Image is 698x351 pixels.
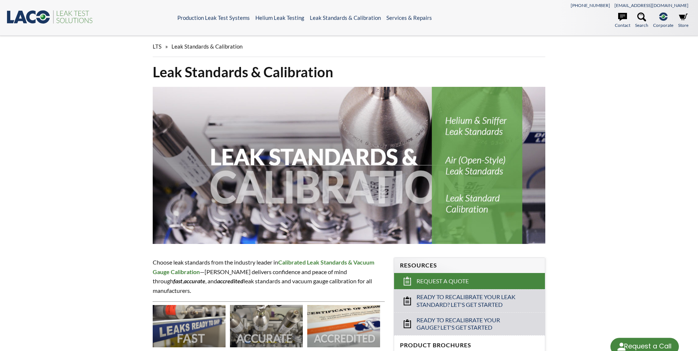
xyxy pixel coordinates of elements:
a: Helium Leak Testing [255,14,304,21]
a: Ready to Recalibrate Your Gauge? Let's Get Started [394,312,545,336]
strong: Calibrated Leak Standards & Vacuum Gauge Calibration [153,259,374,275]
img: Leak Standards & Calibration header [153,87,545,244]
a: Services & Repairs [386,14,432,21]
a: Store [678,13,688,29]
span: Ready to Recalibrate Your Gauge? Let's Get Started [417,316,523,332]
a: Leak Standards & Calibration [310,14,381,21]
h4: Resources [400,262,539,269]
p: Choose leak standards from the industry leader in —[PERSON_NAME] delivers confidence and peace of... [153,258,385,295]
a: Contact [615,13,630,29]
a: Search [635,13,648,29]
h4: Product Brochures [400,341,539,349]
em: accredited [217,277,244,284]
em: fast [173,277,183,284]
span: Leak Standards & Calibration [171,43,242,50]
span: Ready to Recalibrate Your Leak Standard? Let's Get Started [417,293,523,309]
a: Request a Quote [394,273,545,289]
a: [PHONE_NUMBER] [571,3,610,8]
a: Ready to Recalibrate Your Leak Standard? Let's Get Started [394,289,545,312]
span: Corporate [653,22,673,29]
img: Image showing the word FAST overlaid on it [153,305,226,348]
a: [EMAIL_ADDRESS][DOMAIN_NAME] [614,3,688,8]
h1: Leak Standards & Calibration [153,63,545,81]
a: Production Leak Test Systems [177,14,250,21]
strong: accurate [184,277,205,284]
img: Image showing the word ACCURATE overlaid on it [230,305,303,348]
span: Request a Quote [417,277,469,285]
img: Image showing the word ACCREDITED overlaid on it [307,305,380,348]
div: » [153,36,545,57]
span: LTS [153,43,162,50]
